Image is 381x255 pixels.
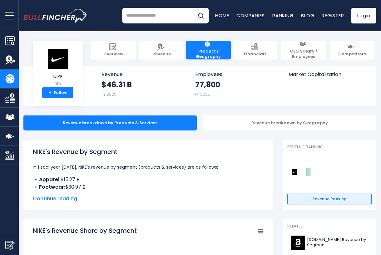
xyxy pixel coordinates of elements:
[287,224,372,229] p: Related
[287,234,372,251] a: [DOMAIN_NAME] Revenue by Segment
[195,71,276,77] span: Employees
[186,41,231,59] a: Product / Geography
[101,80,132,89] strong: $46.31 B
[203,115,376,130] div: Revenue breakdown by Geography
[33,226,137,235] tspan: NIKE's Revenue Share by Segment
[42,87,73,98] a: +Follow
[33,176,264,183] li: $15.27 B
[351,8,376,23] a: Login
[215,12,229,19] a: Home
[101,71,183,77] span: Revenue
[23,9,88,23] a: Go to homepage
[33,163,264,171] p: In fiscal year [DATE], NIKE's revenue by segment (products & services) are as follows:
[101,92,116,97] small: FY 2025
[193,8,209,23] button: Search
[39,176,61,183] b: Apparel:
[103,52,123,57] span: Overview
[47,74,69,79] span: NIKE
[139,41,184,59] a: Revenue
[244,52,266,57] span: Financials
[23,115,197,130] div: Revenue breakdown by Products & Services
[338,52,366,57] span: Competitors
[287,193,372,205] a: Revenue Ranking
[95,66,189,106] a: Revenue $46.31 B FY 2025
[195,92,210,97] small: FY 2025
[322,12,344,19] a: Register
[33,195,264,202] span: Continue reading...
[189,66,282,106] a: Employees 77,800 FY 2025
[289,71,369,77] span: Market Capitalization
[47,48,69,87] a: NIKE NKE
[152,52,171,57] span: Revenue
[282,66,376,88] a: Market Capitalization
[290,168,299,176] img: NIKE competitors logo
[233,41,277,59] a: Financials
[39,183,65,191] b: Footwear:
[291,236,305,250] img: AMZN logo
[195,80,220,89] strong: 77,800
[91,41,136,59] a: Overview
[33,147,264,156] h1: NIKE's Revenue by Segment
[189,49,228,59] span: Product / Geography
[287,145,372,150] p: Revenue Ranking
[48,90,52,95] strong: +
[330,41,374,59] a: Competitors
[284,49,323,59] span: CEO Salary / Employees
[236,12,265,19] a: Companies
[301,12,314,19] a: Blog
[33,183,264,191] li: $30.97 B
[272,12,294,19] a: Ranking
[47,81,69,86] small: NKE
[307,237,368,248] span: [DOMAIN_NAME] Revenue by Segment
[281,41,326,59] a: CEO Salary / Employees
[23,9,88,23] img: bullfincher logo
